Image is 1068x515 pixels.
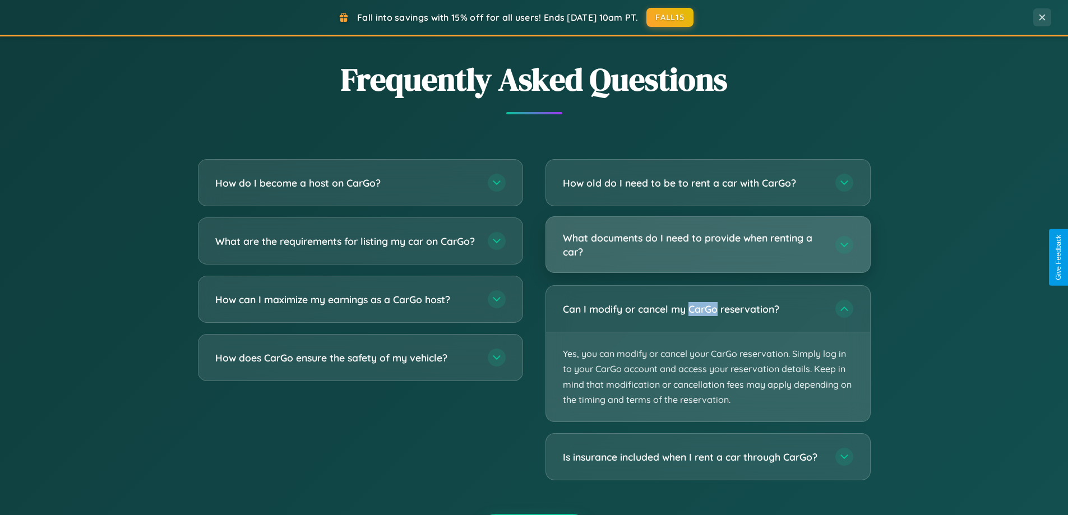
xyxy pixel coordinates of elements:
h3: How does CarGo ensure the safety of my vehicle? [215,351,477,365]
h3: Can I modify or cancel my CarGo reservation? [563,302,824,316]
h3: What are the requirements for listing my car on CarGo? [215,234,477,248]
h3: How can I maximize my earnings as a CarGo host? [215,293,477,307]
button: FALL15 [646,8,693,27]
h3: Is insurance included when I rent a car through CarGo? [563,450,824,464]
h2: Frequently Asked Questions [198,58,871,101]
h3: How old do I need to be to rent a car with CarGo? [563,176,824,190]
h3: How do I become a host on CarGo? [215,176,477,190]
span: Fall into savings with 15% off for all users! Ends [DATE] 10am PT. [357,12,638,23]
p: Yes, you can modify or cancel your CarGo reservation. Simply log in to your CarGo account and acc... [546,332,870,421]
div: Give Feedback [1055,235,1062,280]
h3: What documents do I need to provide when renting a car? [563,231,824,258]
